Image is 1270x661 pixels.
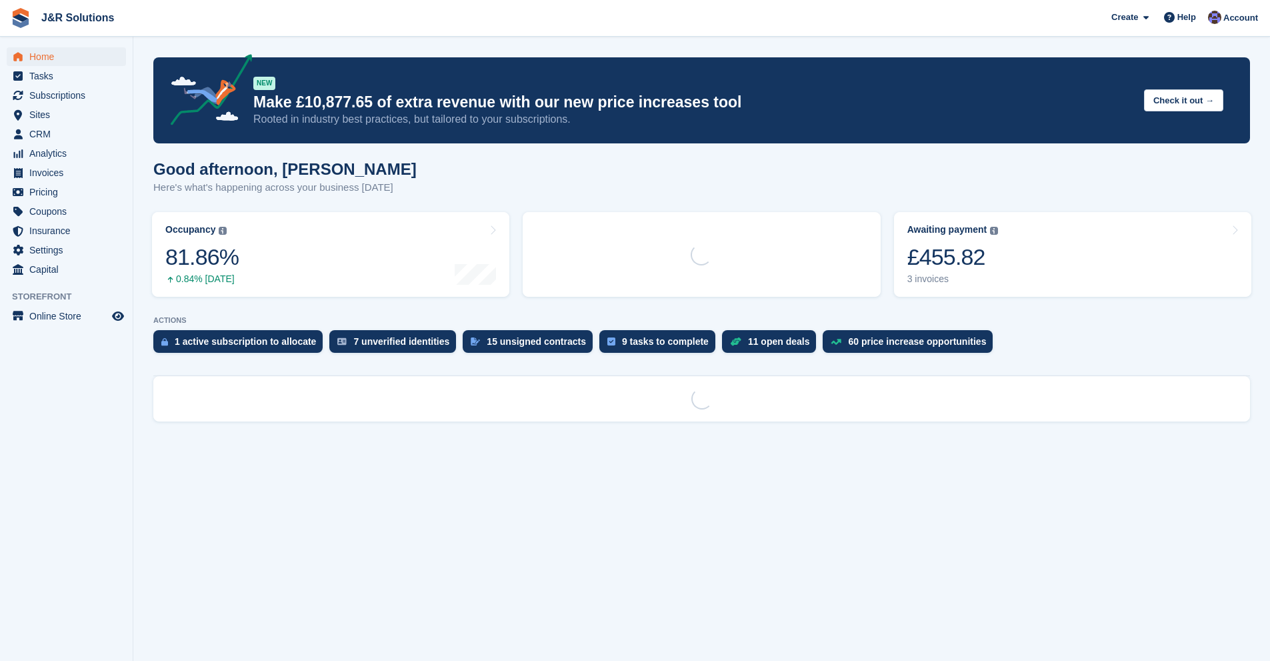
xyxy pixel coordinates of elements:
a: 11 open deals [722,330,823,360]
a: menu [7,144,126,163]
a: J&R Solutions [36,7,119,29]
div: 60 price increase opportunities [848,336,986,347]
a: menu [7,125,126,143]
div: Occupancy [165,224,215,235]
a: 60 price increase opportunities [823,330,999,360]
span: Subscriptions [29,86,109,105]
a: Preview store [110,308,126,324]
a: Awaiting payment £455.82 3 invoices [894,212,1251,297]
a: menu [7,202,126,221]
span: Coupons [29,202,109,221]
div: 81.86% [165,243,239,271]
button: Check it out → [1144,89,1223,111]
a: menu [7,183,126,201]
a: menu [7,163,126,182]
a: menu [7,67,126,85]
a: menu [7,260,126,279]
span: Help [1177,11,1196,24]
p: Here's what's happening across your business [DATE] [153,180,417,195]
img: price-adjustments-announcement-icon-8257ccfd72463d97f412b2fc003d46551f7dbcb40ab6d574587a9cd5c0d94... [159,54,253,130]
span: Home [29,47,109,66]
div: NEW [253,77,275,90]
div: £455.82 [907,243,999,271]
span: Tasks [29,67,109,85]
span: CRM [29,125,109,143]
p: Rooted in industry best practices, but tailored to your subscriptions. [253,112,1133,127]
a: menu [7,307,126,325]
div: 0.84% [DATE] [165,273,239,285]
div: 9 tasks to complete [622,336,709,347]
img: icon-info-grey-7440780725fd019a000dd9b08b2336e03edf1995a4989e88bcd33f0948082b44.svg [219,227,227,235]
span: Insurance [29,221,109,240]
div: 3 invoices [907,273,999,285]
span: Storefront [12,290,133,303]
img: contract_signature_icon-13c848040528278c33f63329250d36e43548de30e8caae1d1a13099fd9432cc5.svg [471,338,480,346]
span: Capital [29,260,109,279]
img: price_increase_opportunities-93ffe204e8149a01c8c9dc8f82e8f89637d9d84a8eef4429ea346261dce0b2c0.svg [831,339,841,345]
a: 1 active subscription to allocate [153,330,329,360]
span: Analytics [29,144,109,163]
h1: Good afternoon, [PERSON_NAME] [153,160,417,178]
a: 9 tasks to complete [599,330,722,360]
a: menu [7,221,126,240]
img: verify_identity-adf6edd0f0f0b5bbfe63781bf79b02c33cf7c696d77639b501bdc392416b5a36.svg [337,338,347,346]
img: active_subscription_to_allocate_icon-d502201f5373d7db506a760aba3b589e785aa758c864c3986d89f69b8ff3... [161,338,168,346]
div: 7 unverified identities [353,336,449,347]
span: Create [1111,11,1138,24]
img: Morgan Brown [1208,11,1221,24]
img: task-75834270c22a3079a89374b754ae025e5fb1db73e45f91037f5363f120a921f8.svg [607,338,615,346]
span: Pricing [29,183,109,201]
span: Invoices [29,163,109,182]
p: ACTIONS [153,316,1250,325]
span: Sites [29,105,109,124]
span: Settings [29,241,109,259]
a: menu [7,105,126,124]
a: menu [7,47,126,66]
p: Make £10,877.65 of extra revenue with our new price increases tool [253,93,1133,112]
span: Online Store [29,307,109,325]
div: Awaiting payment [907,224,987,235]
a: menu [7,241,126,259]
div: 15 unsigned contracts [487,336,586,347]
div: 1 active subscription to allocate [175,336,316,347]
span: Account [1223,11,1258,25]
a: 15 unsigned contracts [463,330,599,360]
a: Occupancy 81.86% 0.84% [DATE] [152,212,509,297]
img: stora-icon-8386f47178a22dfd0bd8f6a31ec36ba5ce8667c1dd55bd0f319d3a0aa187defe.svg [11,8,31,28]
a: 7 unverified identities [329,330,463,360]
a: menu [7,86,126,105]
img: deal-1b604bf984904fb50ccaf53a9ad4b4a5d6e5aea283cecdc64d6e3604feb123c2.svg [730,337,741,346]
img: icon-info-grey-7440780725fd019a000dd9b08b2336e03edf1995a4989e88bcd33f0948082b44.svg [990,227,998,235]
div: 11 open deals [748,336,810,347]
